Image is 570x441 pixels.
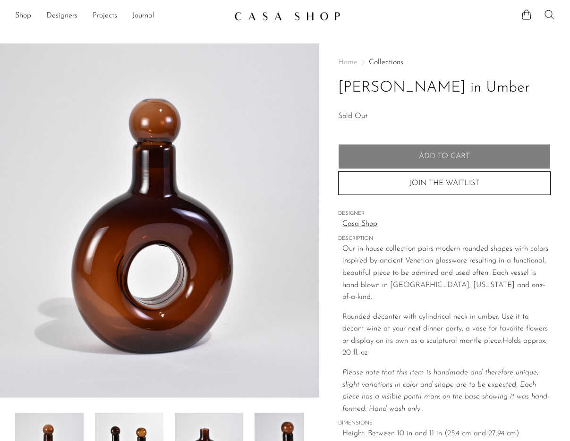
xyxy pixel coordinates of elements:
button: Add to cart [338,144,551,169]
em: Please note that this item is handmade and therefore unique; slight variations in color and shape... [342,369,550,413]
a: Projects [93,10,117,22]
span: Add to cart [419,152,470,161]
span: Home [338,59,357,66]
nav: Breadcrumbs [338,59,551,66]
a: Casa Shop [342,218,551,230]
p: Rounded decanter with cylindrical neck in umber. Use it to decant wine at your next dinner party,... [342,311,551,359]
a: Collections [369,59,403,66]
button: JOIN THE WAITLIST [338,171,551,195]
h1: [PERSON_NAME] in Umber [338,76,551,100]
span: DIMENSIONS [338,419,551,428]
a: Shop [15,10,31,22]
span: DESIGNER [338,210,551,218]
span: Height: Between 10 in and 11 in (25.4 cm and 27.94 cm) [342,428,551,440]
a: Designers [46,10,77,22]
nav: Desktop navigation [15,8,227,24]
span: DESCRIPTION [338,235,551,243]
a: Journal [132,10,154,22]
ul: NEW HEADER MENU [15,8,227,24]
p: Our in-house collection pairs modern rounded shapes with colors inspired by ancient Venetian glas... [342,243,551,304]
span: Sold Out [338,112,367,120]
